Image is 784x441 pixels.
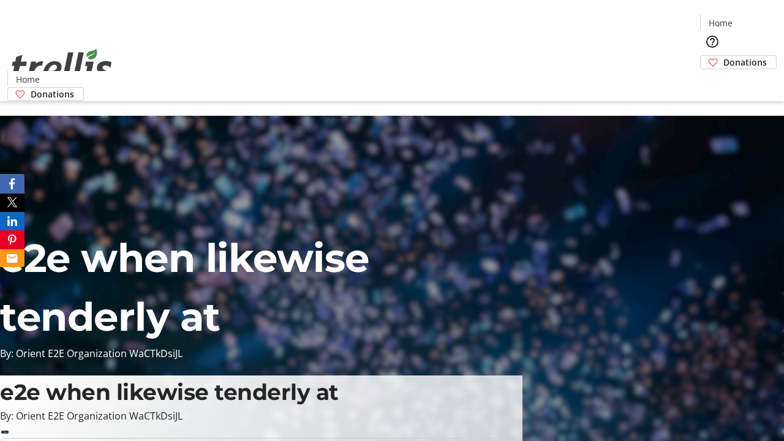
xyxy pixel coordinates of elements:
a: Home [701,17,740,29]
span: Home [709,17,733,29]
button: Help [700,29,725,54]
a: Donations [700,55,777,69]
a: Home [8,73,47,86]
span: Donations [31,88,74,100]
span: Donations [723,56,767,69]
button: Cart [700,69,725,94]
span: Home [16,73,40,86]
a: Donations [7,87,84,101]
img: Orient E2E Organization WaCTkDsiJL's Logo [7,36,116,97]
